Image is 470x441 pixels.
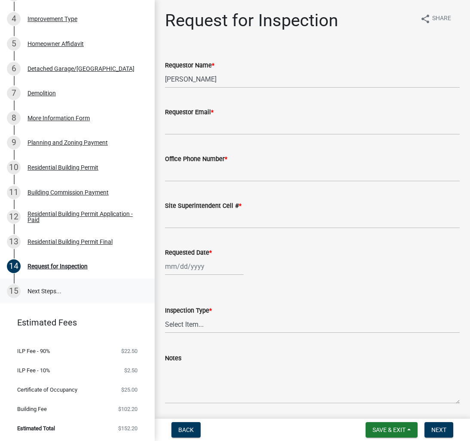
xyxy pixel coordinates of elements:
[420,14,430,24] i: share
[178,426,194,433] span: Back
[17,426,55,431] span: Estimated Total
[7,284,21,298] div: 15
[7,186,21,199] div: 11
[165,156,227,162] label: Office Phone Number
[7,86,21,100] div: 7
[7,161,21,174] div: 10
[17,348,50,354] span: ILP Fee - 90%
[17,368,50,373] span: ILP Fee - 10%
[7,259,21,273] div: 14
[118,406,137,412] span: $102.20
[165,308,212,314] label: Inspection Type
[7,62,21,76] div: 6
[27,189,109,195] div: Building Commission Payment
[7,12,21,26] div: 4
[121,348,137,354] span: $22.50
[27,239,113,245] div: Residential Building Permit Final
[171,422,201,438] button: Back
[7,37,21,51] div: 5
[165,258,244,275] input: mm/dd/yyyy
[27,140,108,146] div: Planning and Zoning Payment
[431,426,446,433] span: Next
[165,203,241,209] label: Site Superintendent Cell #
[7,210,21,224] div: 12
[27,90,56,96] div: Demolition
[413,10,458,27] button: shareShare
[165,356,181,362] label: Notes
[165,109,214,116] label: Requestor Email
[372,426,406,433] span: Save & Exit
[366,422,418,438] button: Save & Exit
[17,387,77,392] span: Certificate of Occupancy
[27,164,98,170] div: Residential Building Permit
[424,422,453,438] button: Next
[432,14,451,24] span: Share
[165,250,212,256] label: Requested Date
[27,115,90,121] div: More Information Form
[27,41,84,47] div: Homeowner Affidavit
[7,314,141,331] a: Estimated Fees
[27,211,141,223] div: Residential Building Permit Application - Paid
[27,66,134,72] div: Detached Garage/[GEOGRAPHIC_DATA]
[17,406,47,412] span: Building Fee
[121,387,137,392] span: $25.00
[165,10,338,31] h1: Request for Inspection
[27,16,77,22] div: Improvement Type
[7,111,21,125] div: 8
[27,263,88,269] div: Request for Inspection
[165,63,214,69] label: Requestor Name
[7,136,21,149] div: 9
[124,368,137,373] span: $2.50
[7,235,21,249] div: 13
[118,426,137,431] span: $152.20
